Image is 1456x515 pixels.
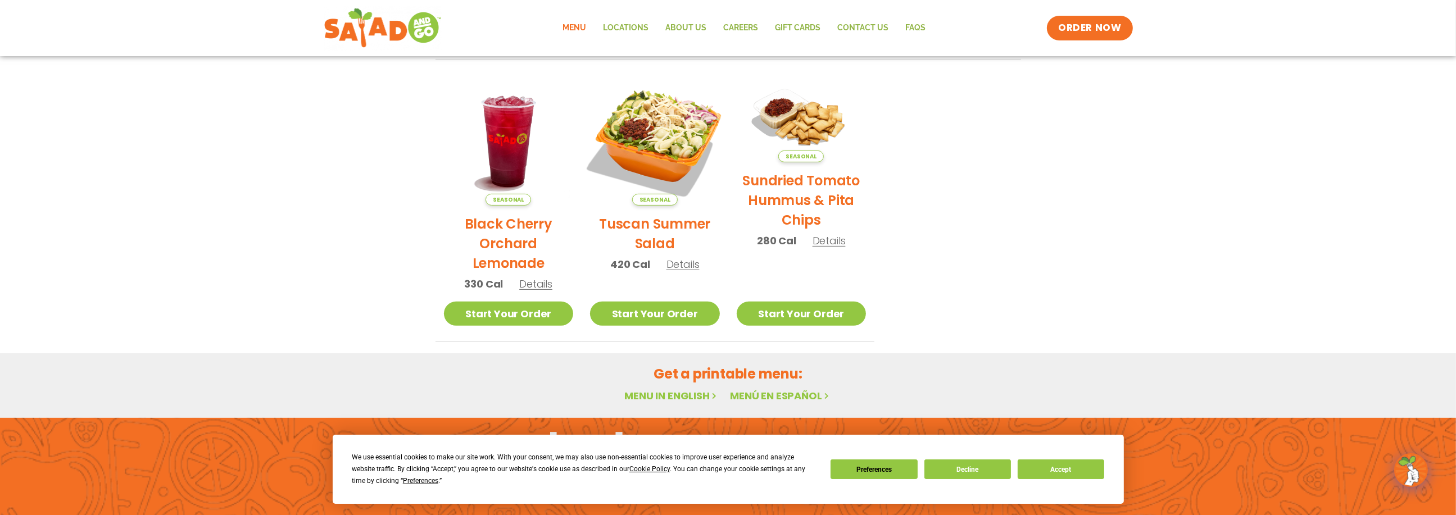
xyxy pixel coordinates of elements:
span: Details [666,257,700,271]
a: Start Your Order [737,302,867,326]
a: About Us [657,15,715,41]
a: Menu in English [624,389,719,403]
span: Details [519,277,552,291]
img: new-SAG-logo-768×292 [324,6,442,51]
div: Cookie Consent Prompt [333,435,1124,504]
span: ORDER NOW [1058,21,1121,35]
h2: Tuscan Summer Salad [590,214,720,253]
a: Contact Us [829,15,897,41]
h2: Download the app [408,476,551,507]
a: Menu [555,15,595,41]
a: Locations [595,15,657,41]
div: We use essential cookies to make our site work. With your consent, we may also use non-essential ... [352,452,817,487]
img: Product photo for Sundried Tomato Hummus & Pita Chips [737,76,867,163]
span: Seasonal [632,194,678,206]
span: Cookie Policy [629,465,670,473]
a: Careers [715,15,767,41]
span: 420 Cal [610,257,650,272]
a: Start Your Order [590,302,720,326]
img: wpChatIcon [1395,454,1427,486]
span: Seasonal [778,151,824,162]
h2: Order online [DATE] [408,431,625,458]
span: 330 Cal [465,276,504,291]
h2: Black Cherry Orchard Lemonade [444,214,574,273]
span: Details [813,234,846,248]
span: Preferences [403,477,438,485]
a: Menú en español [730,389,831,403]
button: Accept [1018,459,1104,479]
button: Preferences [831,459,917,479]
span: Seasonal [486,194,531,206]
span: 280 Cal [757,233,796,248]
img: Product photo for Tuscan Summer Salad [579,65,731,217]
img: Product photo for Black Cherry Orchard Lemonade [444,76,574,206]
a: Start Your Order [444,302,574,326]
button: Decline [924,459,1011,479]
a: ORDER NOW [1047,16,1132,40]
h2: Sundried Tomato Hummus & Pita Chips [737,171,867,230]
h2: Get a printable menu: [436,364,1021,384]
a: FAQs [897,15,935,41]
a: GIFT CARDS [767,15,829,41]
nav: Menu [555,15,935,41]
